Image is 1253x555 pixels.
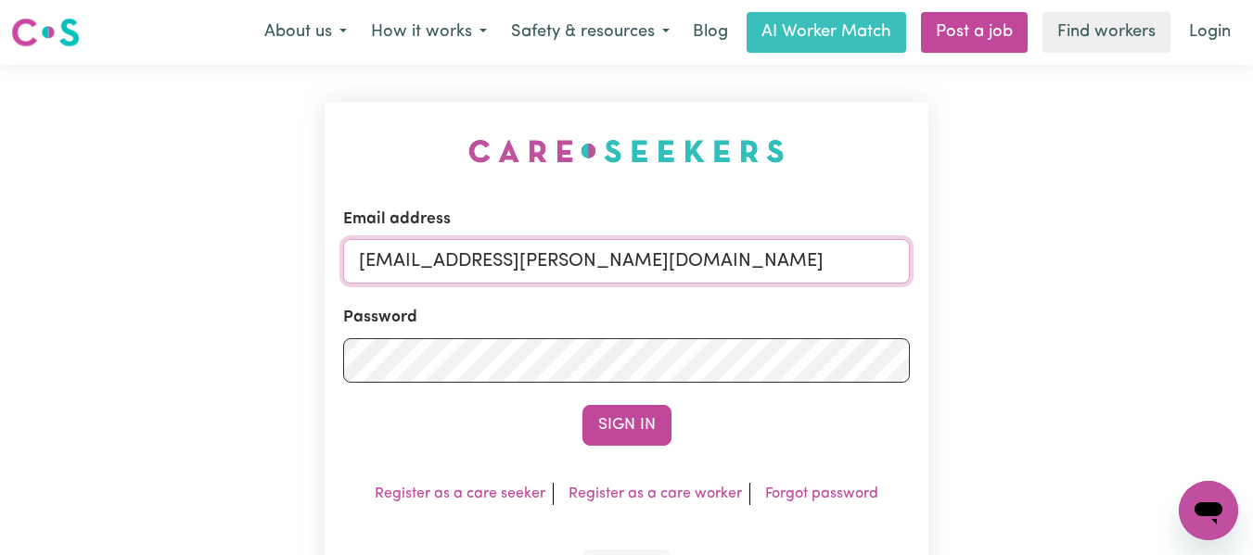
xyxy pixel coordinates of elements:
a: Forgot password [765,486,878,501]
button: Safety & resources [499,13,682,52]
a: Blog [682,12,739,53]
a: Login [1178,12,1242,53]
a: Post a job [921,12,1028,53]
iframe: Button to launch messaging window [1179,481,1238,540]
label: Password [343,306,417,330]
button: About us [252,13,359,52]
a: Find workers [1042,12,1170,53]
a: Register as a care worker [569,486,742,501]
input: Email address [343,239,911,284]
a: AI Worker Match [747,12,906,53]
button: How it works [359,13,499,52]
img: Careseekers logo [11,16,80,49]
a: Register as a care seeker [375,486,545,501]
label: Email address [343,208,451,232]
a: Careseekers logo [11,11,80,54]
button: Sign In [582,405,671,446]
